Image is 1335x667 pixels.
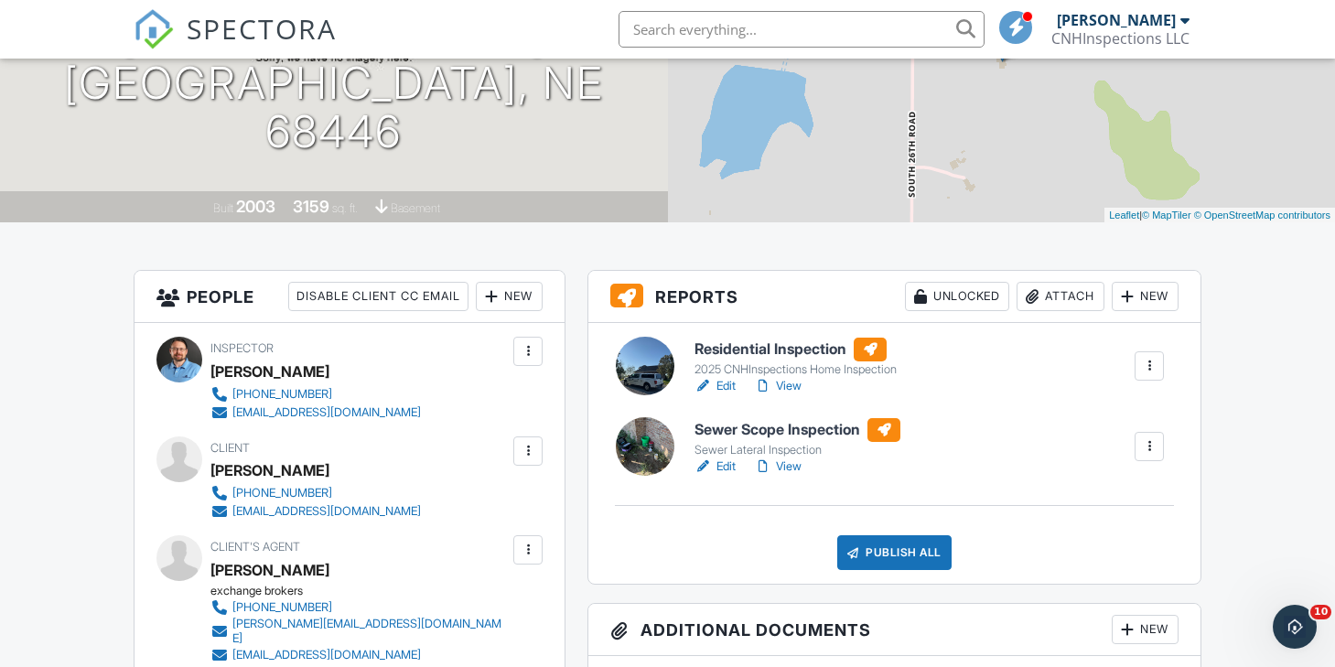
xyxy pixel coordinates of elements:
a: [PERSON_NAME][EMAIL_ADDRESS][DOMAIN_NAME] [210,617,509,646]
a: Leaflet [1109,210,1139,221]
span: basement [391,201,440,215]
a: [PERSON_NAME] [210,556,329,584]
div: New [1112,615,1179,644]
div: [PERSON_NAME][EMAIL_ADDRESS][DOMAIN_NAME] [232,617,509,646]
div: [PERSON_NAME] [210,358,329,385]
h3: Reports [588,271,1200,323]
h1: [STREET_ADDRESS] [GEOGRAPHIC_DATA], NE 68446 [29,11,639,156]
div: [PHONE_NUMBER] [232,486,332,500]
iframe: Intercom live chat [1273,605,1317,649]
div: Publish All [837,535,952,570]
a: View [754,457,802,476]
a: SPECTORA [134,25,337,63]
div: New [1112,282,1179,311]
div: New [476,282,543,311]
div: [PERSON_NAME] [1057,11,1176,29]
div: [PERSON_NAME] [210,457,329,484]
a: Residential Inspection 2025 CNHInspections Home Inspection [694,338,897,378]
div: CNHInspections LLC [1051,29,1190,48]
a: View [754,377,802,395]
a: [PHONE_NUMBER] [210,385,421,403]
div: 3159 [293,197,329,216]
a: [PHONE_NUMBER] [210,484,421,502]
a: Edit [694,457,736,476]
h6: Residential Inspection [694,338,897,361]
span: Client [210,441,250,455]
span: sq. ft. [332,201,358,215]
div: Unlocked [905,282,1009,311]
div: exchange brokers [210,584,523,598]
h3: People [135,271,565,323]
div: 2003 [236,197,275,216]
div: [EMAIL_ADDRESS][DOMAIN_NAME] [232,648,421,662]
span: Client's Agent [210,540,300,554]
div: Disable Client CC Email [288,282,468,311]
a: Sewer Scope Inspection Sewer Lateral Inspection [694,418,900,458]
span: SPECTORA [187,9,337,48]
div: [PHONE_NUMBER] [232,600,332,615]
div: [EMAIL_ADDRESS][DOMAIN_NAME] [232,405,421,420]
div: [EMAIL_ADDRESS][DOMAIN_NAME] [232,504,421,519]
h3: Additional Documents [588,604,1200,656]
div: | [1104,208,1335,223]
span: Inspector [210,341,274,355]
span: Built [213,201,233,215]
a: [EMAIL_ADDRESS][DOMAIN_NAME] [210,646,509,664]
a: [EMAIL_ADDRESS][DOMAIN_NAME] [210,502,421,521]
img: The Best Home Inspection Software - Spectora [134,9,174,49]
a: Edit [694,377,736,395]
div: 2025 CNHInspections Home Inspection [694,362,897,377]
div: [PHONE_NUMBER] [232,387,332,402]
span: 10 [1310,605,1331,619]
a: [EMAIL_ADDRESS][DOMAIN_NAME] [210,403,421,422]
div: Sewer Lateral Inspection [694,443,900,457]
a: [PHONE_NUMBER] [210,598,509,617]
h6: Sewer Scope Inspection [694,418,900,442]
div: Attach [1017,282,1104,311]
input: Search everything... [619,11,985,48]
a: © MapTiler [1142,210,1191,221]
a: © OpenStreetMap contributors [1194,210,1330,221]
